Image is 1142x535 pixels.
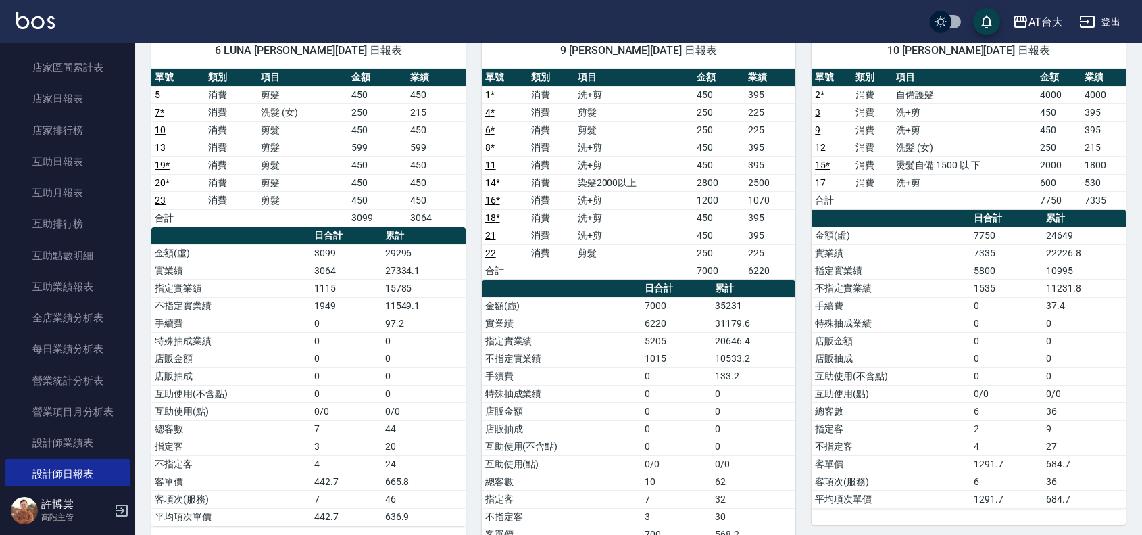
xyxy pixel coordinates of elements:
td: 0/0 [641,455,712,473]
td: 店販抽成 [151,367,311,385]
td: 不指定客 [151,455,311,473]
td: 剪髮 [257,86,348,103]
td: 450 [693,209,745,227]
td: 剪髮 [257,156,348,174]
th: 累計 [1043,210,1126,227]
td: 0/0 [382,402,466,420]
a: 互助月報表 [5,177,130,208]
td: 洗+剪 [574,191,693,209]
td: 0 [1043,332,1126,350]
td: 剪髮 [574,121,693,139]
td: 染髮2000以上 [574,174,693,191]
td: 665.8 [382,473,466,490]
td: 7335 [1081,191,1126,209]
td: 消費 [528,209,574,227]
td: 10995 [1043,262,1126,279]
td: 684.7 [1043,455,1126,473]
td: 洗+剪 [893,174,1036,191]
td: 消費 [528,86,574,103]
td: 450 [693,86,745,103]
td: 27334.1 [382,262,466,279]
a: 12 [815,142,826,153]
td: 1291.7 [970,490,1043,508]
td: 395 [745,156,796,174]
td: 4000 [1037,86,1081,103]
td: 0/0 [712,455,795,473]
td: 消費 [205,156,258,174]
a: 店家日報表 [5,83,130,114]
td: 1291.7 [970,455,1043,473]
a: 9 [815,124,820,135]
td: 0 [1043,315,1126,332]
table: a dense table [812,210,1126,509]
td: 133.2 [712,367,795,385]
td: 250 [693,103,745,121]
td: 洗+剪 [574,156,693,174]
td: 2800 [693,174,745,191]
td: 指定客 [812,420,970,438]
td: 250 [693,244,745,262]
td: 37.4 [1043,297,1126,315]
td: 1800 [1081,156,1126,174]
img: Person [11,497,38,524]
td: 30 [712,508,795,526]
td: 5800 [970,262,1043,279]
td: 消費 [852,156,893,174]
td: 11549.1 [382,297,466,315]
td: 互助使用(點) [482,455,641,473]
td: 636.9 [382,508,466,526]
td: 自備護髮 [893,86,1036,103]
td: 手續費 [482,367,641,385]
td: 450 [407,86,466,103]
th: 類別 [528,69,574,87]
td: 0 [712,438,795,455]
td: 不指定實業績 [482,350,641,367]
td: 店販金額 [151,350,311,367]
td: 4000 [1081,86,1126,103]
a: 互助業績報表 [5,271,130,302]
td: 44 [382,420,466,438]
td: 530 [1081,174,1126,191]
th: 單號 [151,69,205,87]
a: 營業項目月分析表 [5,396,130,427]
td: 7000 [693,262,745,279]
td: 總客數 [482,473,641,490]
table: a dense table [482,69,796,280]
td: 36 [1043,473,1126,490]
th: 累計 [382,227,466,245]
td: 0 [1043,367,1126,385]
a: 21 [485,230,496,241]
td: 消費 [852,103,893,121]
td: 手續費 [151,315,311,332]
td: 20 [382,438,466,455]
a: 11 [485,160,496,170]
td: 6220 [641,315,712,332]
a: 3 [815,107,820,118]
a: 22 [485,248,496,258]
th: 金額 [693,69,745,87]
td: 0 [712,385,795,402]
td: 599 [348,139,407,156]
td: 250 [1037,139,1081,156]
td: 6 [970,473,1043,490]
td: 消費 [205,86,258,103]
td: 7 [641,490,712,508]
td: 0 [712,420,795,438]
td: 消費 [528,156,574,174]
td: 燙髮自備 1500 以 下 [893,156,1036,174]
td: 225 [745,244,796,262]
td: 客項次(服務) [151,490,311,508]
td: 指定實業績 [151,279,311,297]
td: 店販金額 [812,332,970,350]
a: 店家排行榜 [5,115,130,146]
th: 單號 [812,69,852,87]
td: 剪髮 [257,191,348,209]
td: 洗+剪 [574,86,693,103]
th: 項目 [574,69,693,87]
td: 22226.8 [1043,244,1126,262]
td: 7335 [970,244,1043,262]
td: 1535 [970,279,1043,297]
td: 消費 [852,139,893,156]
td: 0 [382,350,466,367]
td: 手續費 [812,297,970,315]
